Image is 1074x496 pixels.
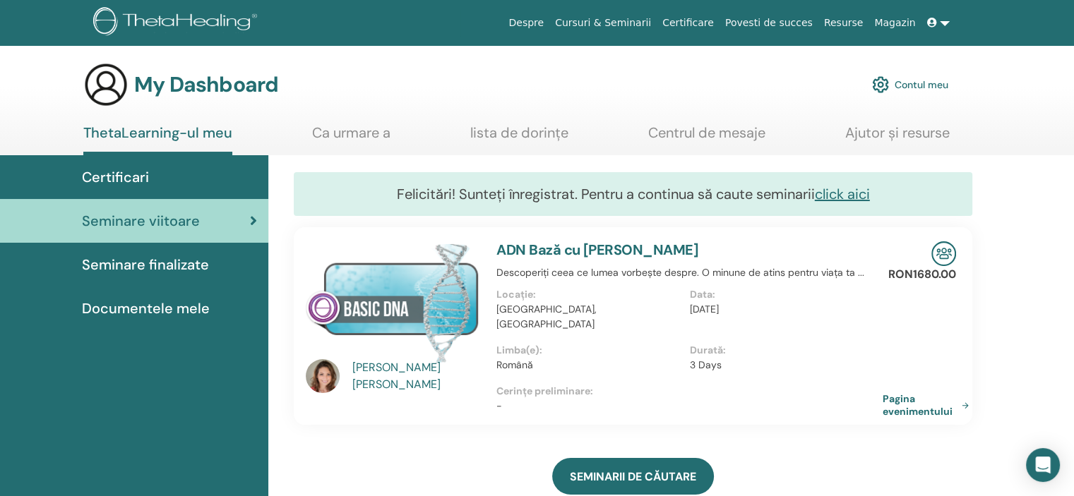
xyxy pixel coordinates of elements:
[872,73,889,97] img: cog.svg
[1026,448,1060,482] div: Open Intercom Messenger
[496,241,698,259] a: ADN Bază cu [PERSON_NAME]
[496,287,681,302] p: Locație :
[845,124,950,152] a: Ajutor și resurse
[496,302,681,332] p: [GEOGRAPHIC_DATA], [GEOGRAPHIC_DATA]
[496,384,883,399] p: Cerințe preliminare :
[82,210,200,231] span: Seminare viitoare
[306,359,340,393] img: default.jpg
[657,10,720,36] a: Certificare
[690,343,874,358] p: Durată :
[690,358,874,373] p: 3 Days
[496,399,883,413] p: -
[931,241,956,266] img: In-Person Seminar
[496,358,681,373] p: Română
[888,266,956,283] p: RON1680.00
[503,10,549,36] a: Despre
[690,287,874,302] p: Data :
[570,469,696,484] span: SEMINARII DE CĂUTARE
[720,10,818,36] a: Povesti de succes
[552,458,714,495] a: SEMINARII DE CĂUTARE
[93,7,262,39] img: logo.png
[82,298,210,319] span: Documentele mele
[83,124,232,155] a: ThetaLearning-ul meu
[294,172,972,216] div: Felicitări! Sunteți înregistrat. Pentru a continua să caute seminarii
[648,124,765,152] a: Centrul de mesaje
[690,302,874,317] p: [DATE]
[883,392,974,418] a: Pagina evenimentului
[134,72,278,97] h3: My Dashboard
[312,124,390,152] a: Ca urmare a
[496,265,883,280] p: Descoperiți ceea ce lumea vorbește despre. O minune de atins pentru viața ta ...
[82,167,149,188] span: Certificari
[83,62,129,107] img: generic-user-icon.jpg
[470,124,568,152] a: lista de dorințe
[306,241,479,363] img: ADN Bază
[872,69,948,100] a: Contul meu
[496,343,681,358] p: Limba(e) :
[815,185,870,203] a: click aici
[818,10,869,36] a: Resurse
[869,10,921,36] a: Magazin
[352,359,483,393] a: [PERSON_NAME] [PERSON_NAME]
[549,10,657,36] a: Cursuri & Seminarii
[82,254,209,275] span: Seminare finalizate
